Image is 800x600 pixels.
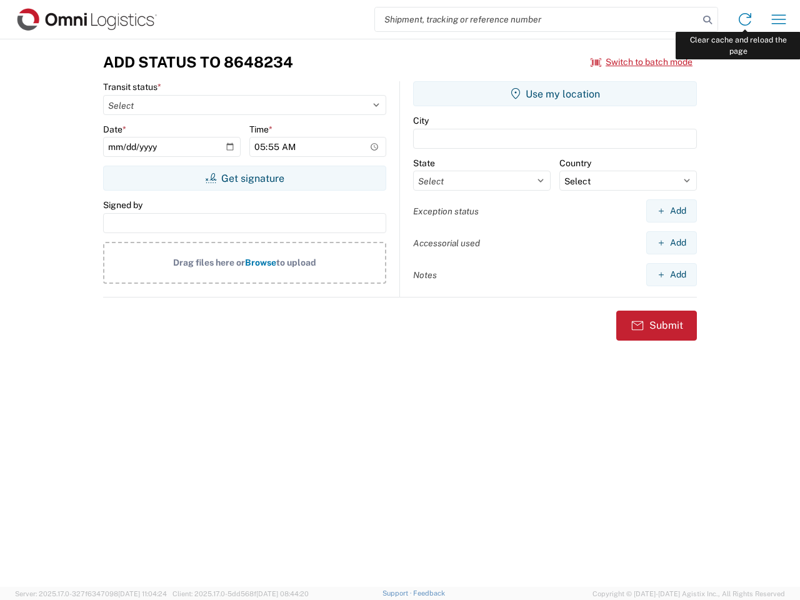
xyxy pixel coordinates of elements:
[173,257,245,267] span: Drag files here or
[249,124,272,135] label: Time
[591,52,692,72] button: Switch to batch mode
[256,590,309,597] span: [DATE] 08:44:20
[118,590,167,597] span: [DATE] 11:04:24
[103,53,293,71] h3: Add Status to 8648234
[413,81,697,106] button: Use my location
[245,257,276,267] span: Browse
[172,590,309,597] span: Client: 2025.17.0-5dd568f
[413,115,429,126] label: City
[592,588,785,599] span: Copyright © [DATE]-[DATE] Agistix Inc., All Rights Reserved
[382,589,414,597] a: Support
[15,590,167,597] span: Server: 2025.17.0-327f6347098
[616,311,697,341] button: Submit
[413,157,435,169] label: State
[559,157,591,169] label: Country
[413,237,480,249] label: Accessorial used
[276,257,316,267] span: to upload
[375,7,699,31] input: Shipment, tracking or reference number
[646,231,697,254] button: Add
[646,263,697,286] button: Add
[103,124,126,135] label: Date
[413,269,437,281] label: Notes
[103,166,386,191] button: Get signature
[646,199,697,222] button: Add
[413,206,479,217] label: Exception status
[103,81,161,92] label: Transit status
[103,199,142,211] label: Signed by
[413,589,445,597] a: Feedback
